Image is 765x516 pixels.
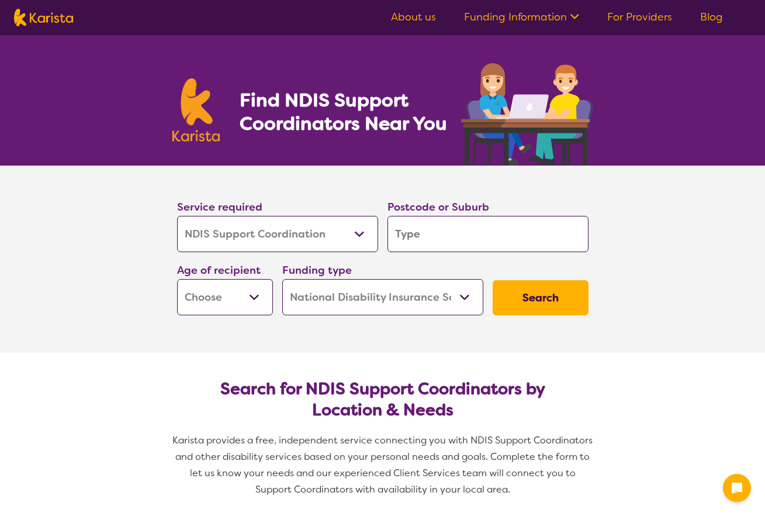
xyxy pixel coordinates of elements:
label: Funding type [282,263,352,277]
a: For Providers [607,10,672,24]
a: Blog [700,10,723,24]
input: Type [387,216,589,252]
span: Karista provides a free, independent service connecting you with NDIS Support Coordinators and ot... [172,434,595,496]
label: Service required [177,200,262,214]
a: About us [391,10,436,24]
img: Karista logo [172,78,220,142]
label: Age of recipient [177,263,261,277]
label: Postcode or Suburb [387,200,489,214]
h1: Find NDIS Support Coordinators Near You [240,88,456,135]
img: Karista logo [14,9,73,26]
button: Search [493,280,589,315]
img: support-coordination [461,63,593,166]
h2: Search for NDIS Support Coordinators by Location & Needs [186,379,579,421]
a: Funding Information [464,10,579,24]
